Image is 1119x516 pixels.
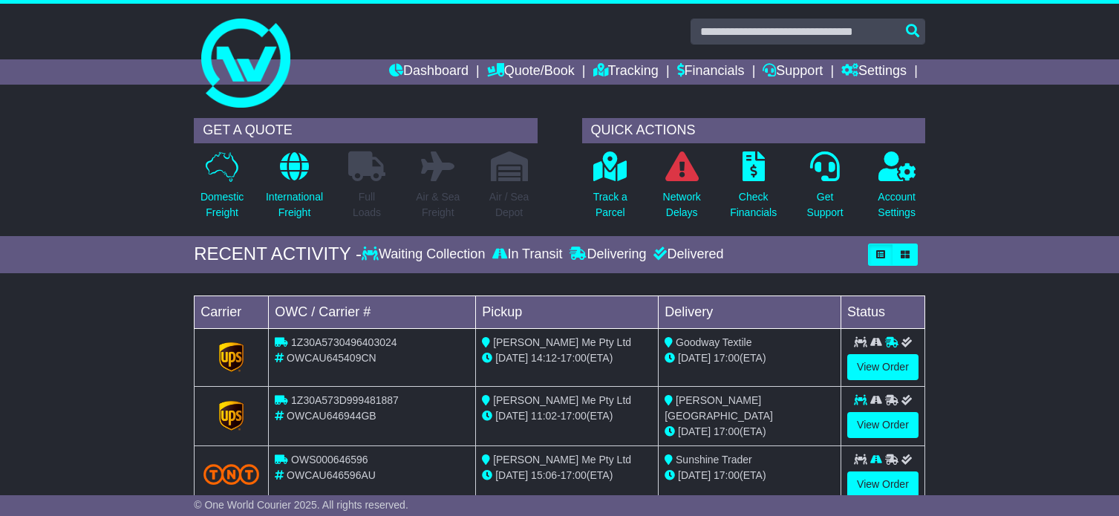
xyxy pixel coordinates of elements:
div: Delivering [566,246,650,263]
span: 17:00 [561,469,587,481]
span: [PERSON_NAME] Me Pty Ltd [493,394,631,406]
span: OWCAU645409CN [287,352,376,364]
span: [DATE] [678,425,711,437]
span: 17:00 [561,410,587,422]
a: CheckFinancials [729,151,777,229]
p: Account Settings [878,189,916,221]
a: InternationalFreight [265,151,324,229]
a: View Order [847,471,919,497]
p: Air / Sea Depot [489,189,529,221]
span: [PERSON_NAME] Me Pty Ltd [493,336,631,348]
p: Domestic Freight [200,189,244,221]
img: TNT_Domestic.png [203,464,259,484]
p: International Freight [266,189,323,221]
a: Settings [841,59,907,85]
div: (ETA) [665,424,835,440]
span: 1Z30A5730496403024 [291,336,397,348]
span: [DATE] [495,352,528,364]
p: Network Delays [663,189,701,221]
span: Sunshine Trader [676,454,752,466]
span: OWS000646596 [291,454,368,466]
span: [PERSON_NAME] Me Pty Ltd [493,454,631,466]
p: Get Support [807,189,844,221]
a: AccountSettings [877,151,916,229]
a: Support [763,59,823,85]
td: Delivery [659,295,841,328]
span: 17:00 [714,352,740,364]
span: 1Z30A573D999481887 [291,394,399,406]
div: - (ETA) [482,350,652,366]
p: Air & Sea Freight [416,189,460,221]
p: Track a Parcel [593,189,627,221]
td: Pickup [476,295,659,328]
span: 17:00 [714,425,740,437]
span: 15:06 [531,469,557,481]
span: OWCAU646944GB [287,410,376,422]
div: - (ETA) [482,408,652,424]
span: [DATE] [678,469,711,481]
div: Delivered [650,246,723,263]
td: OWC / Carrier # [269,295,476,328]
div: RECENT ACTIVITY - [194,244,362,265]
span: 17:00 [714,469,740,481]
img: GetCarrierServiceLogo [219,342,244,372]
div: Waiting Collection [362,246,489,263]
td: Status [841,295,925,328]
a: Track aParcel [593,151,628,229]
a: View Order [847,354,919,380]
div: (ETA) [665,468,835,483]
div: GET A QUOTE [194,118,537,143]
span: [PERSON_NAME][GEOGRAPHIC_DATA] [665,394,773,422]
a: GetSupport [806,151,844,229]
p: Full Loads [348,189,385,221]
a: Financials [677,59,745,85]
span: 11:02 [531,410,557,422]
div: - (ETA) [482,468,652,483]
div: In Transit [489,246,566,263]
p: Check Financials [730,189,777,221]
span: 14:12 [531,352,557,364]
span: © One World Courier 2025. All rights reserved. [194,499,408,511]
a: NetworkDelays [662,151,702,229]
span: [DATE] [678,352,711,364]
span: Goodway Textile [676,336,751,348]
td: Carrier [195,295,269,328]
a: Tracking [593,59,659,85]
span: OWCAU646596AU [287,469,376,481]
span: [DATE] [495,410,528,422]
a: Dashboard [389,59,469,85]
span: [DATE] [495,469,528,481]
div: (ETA) [665,350,835,366]
a: View Order [847,412,919,438]
img: GetCarrierServiceLogo [219,401,244,431]
a: Quote/Book [487,59,575,85]
div: QUICK ACTIONS [582,118,925,143]
span: 17:00 [561,352,587,364]
a: DomesticFreight [200,151,244,229]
